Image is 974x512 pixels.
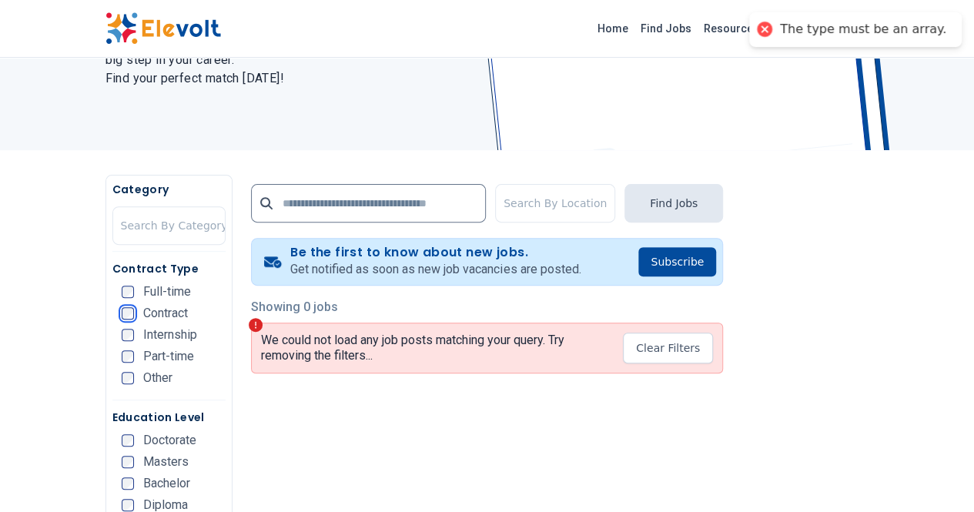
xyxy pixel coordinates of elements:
[112,410,226,425] h5: Education Level
[122,286,134,298] input: Full-time
[290,245,581,260] h4: Be the first to know about new jobs.
[122,372,134,384] input: Other
[143,350,194,363] span: Part-time
[591,16,634,41] a: Home
[897,438,974,512] iframe: Chat Widget
[105,32,469,88] h2: Explore exciting roles with leading companies and take the next big step in your career. Find you...
[634,16,698,41] a: Find Jobs
[143,286,191,298] span: Full-time
[143,434,196,447] span: Doctorate
[143,307,188,320] span: Contract
[261,333,611,363] p: We could not load any job posts matching your query. Try removing the filters...
[122,350,134,363] input: Part-time
[112,182,226,197] h5: Category
[122,499,134,511] input: Diploma
[638,247,716,276] button: Subscribe
[112,261,226,276] h5: Contract Type
[624,184,723,223] button: Find Jobs
[122,329,134,341] input: Internship
[251,298,723,316] p: Showing 0 jobs
[143,329,197,341] span: Internship
[780,22,946,38] div: The type must be an array.
[143,499,188,511] span: Diploma
[290,260,581,279] p: Get notified as soon as new job vacancies are posted.
[698,16,765,41] a: Resources
[122,307,134,320] input: Contract
[143,477,190,490] span: Bachelor
[143,372,172,384] span: Other
[122,434,134,447] input: Doctorate
[122,456,134,468] input: Masters
[623,333,713,363] button: Clear Filters
[122,477,134,490] input: Bachelor
[105,12,221,45] img: Elevolt
[143,456,189,468] span: Masters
